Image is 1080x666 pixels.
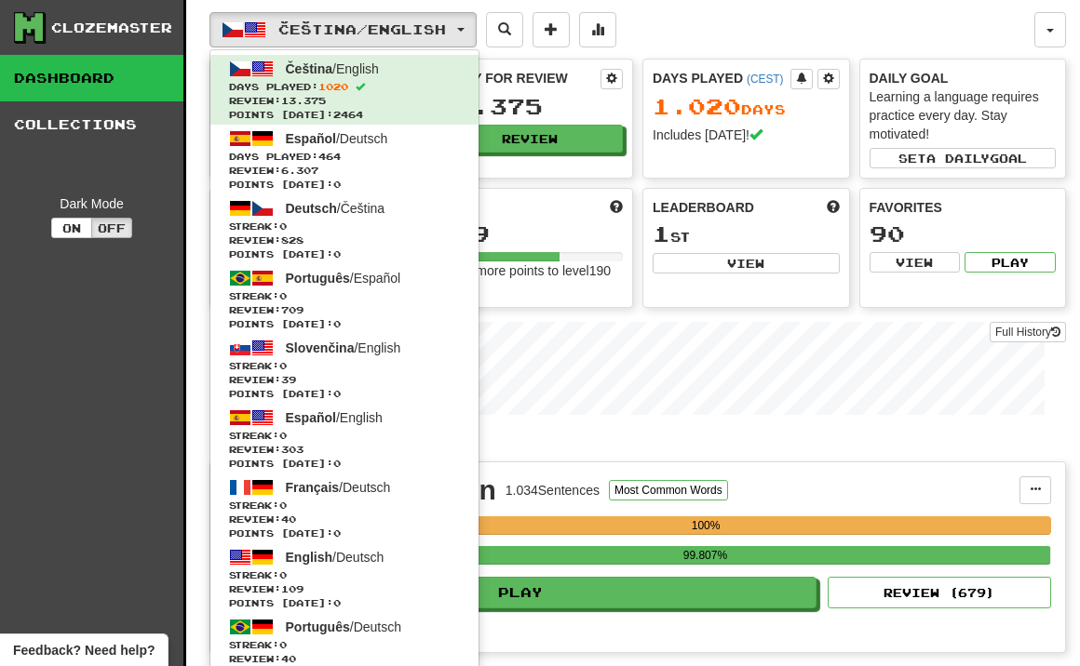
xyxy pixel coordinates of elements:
[210,473,479,543] a: Français/DeutschStreak:0 Review:40Points [DATE]:0
[229,80,460,94] span: Days Played:
[990,322,1066,342] a: Full History
[870,222,1057,246] div: 90
[229,108,460,122] span: Points [DATE]: 2464
[14,194,169,213] div: Dark Mode
[229,247,460,261] span: Points [DATE]: 0
[229,94,460,108] span: Review: 13.375
[229,499,460,513] span: Streak:
[286,550,385,565] span: / Deutsch
[533,12,570,47] button: Add sentence to collection
[279,639,287,650] span: 0
[286,410,336,425] span: Español
[286,131,336,146] span: Español
[229,429,460,443] span: Streak:
[318,151,341,162] span: 464
[747,73,784,86] a: (CEST)
[229,289,460,303] span: Streak:
[229,359,460,373] span: Streak:
[653,93,741,119] span: 1.020
[286,271,350,286] span: Português
[286,480,391,495] span: / Deutsch
[51,19,172,37] div: Clozemaster
[870,69,1057,87] div: Daily Goal
[229,150,460,164] span: Days Played:
[229,596,460,610] span: Points [DATE]: 0
[437,125,624,153] button: Review
[653,222,840,246] div: st
[286,61,333,76] span: Čeština
[286,340,355,355] span: Slovenčina
[506,481,600,499] div: 1.034 Sentences
[279,499,287,511] span: 0
[229,303,460,317] span: Review: 709
[278,21,446,37] span: Čeština / English
[229,233,460,247] span: Review: 828
[653,69,790,87] div: Days Played
[579,12,616,47] button: More stats
[229,457,460,471] span: Points [DATE]: 0
[653,198,754,217] span: Leaderboard
[210,264,479,334] a: Português/EspañolStreak:0 Review:709Points [DATE]:0
[13,641,155,659] span: Open feedback widget
[279,430,287,441] span: 0
[229,526,460,540] span: Points [DATE]: 0
[210,404,479,473] a: Español/EnglishStreak:0 Review:303Points [DATE]:0
[286,619,350,634] span: Português
[210,334,479,404] a: Slovenčina/EnglishStreak:0 Review:39Points [DATE]:0
[486,12,523,47] button: Search sentences
[318,81,348,92] span: 1020
[279,360,287,371] span: 0
[870,148,1057,168] button: Seta dailygoal
[437,261,624,280] div: 29.591 more points to level 190
[210,194,479,264] a: Deutsch/ČeštinaStreak:0 Review:828Points [DATE]:0
[229,513,460,526] span: Review: 40
[229,317,460,331] span: Points [DATE]: 0
[870,252,961,273] button: View
[286,619,401,634] span: / Deutsch
[286,550,333,565] span: English
[279,220,287,232] span: 0
[286,201,385,216] span: / Čeština
[870,198,1057,217] div: Favorites
[91,218,132,238] button: Off
[653,126,840,144] div: Includes [DATE]!
[279,290,287,301] span: 0
[279,569,287,580] span: 0
[828,577,1051,608] button: Review (679)
[229,568,460,582] span: Streak:
[437,95,624,118] div: 13.375
[437,69,601,87] div: Ready for Review
[229,443,460,457] span: Review: 303
[286,340,401,355] span: / English
[965,252,1056,273] button: Play
[653,220,670,246] span: 1
[286,410,383,425] span: / English
[926,152,990,165] span: a daily
[229,373,460,387] span: Review: 39
[870,87,1057,143] div: Learning a language requires practice every day. Stay motivated!
[286,61,379,76] span: / English
[224,577,817,608] button: Play
[210,125,479,194] a: Español/DeutschDays Played:464 Review:6.307Points [DATE]:0
[653,253,840,273] button: View
[229,387,460,401] span: Points [DATE]: 0
[229,582,460,596] span: Review: 109
[210,543,479,613] a: English/DeutschStreak:0 Review:109Points [DATE]:0
[51,218,92,238] button: On
[360,516,1051,535] div: 100%
[286,131,388,146] span: / Deutsch
[653,95,840,119] div: Day s
[286,480,340,495] span: Français
[210,55,479,125] a: Čeština/EnglishDays Played:1020 Review:13.375Points [DATE]:2464
[229,652,460,666] span: Review: 40
[360,546,1049,565] div: 99.807%
[229,164,460,178] span: Review: 6.307
[229,178,460,192] span: Points [DATE]: 0
[437,222,624,246] div: 189
[609,480,728,500] button: Most Common Words
[286,271,401,286] span: / Español
[209,433,1066,452] p: In Progress
[286,201,337,216] span: Deutsch
[610,198,623,217] span: Score more points to level up
[827,198,840,217] span: This week in points, UTC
